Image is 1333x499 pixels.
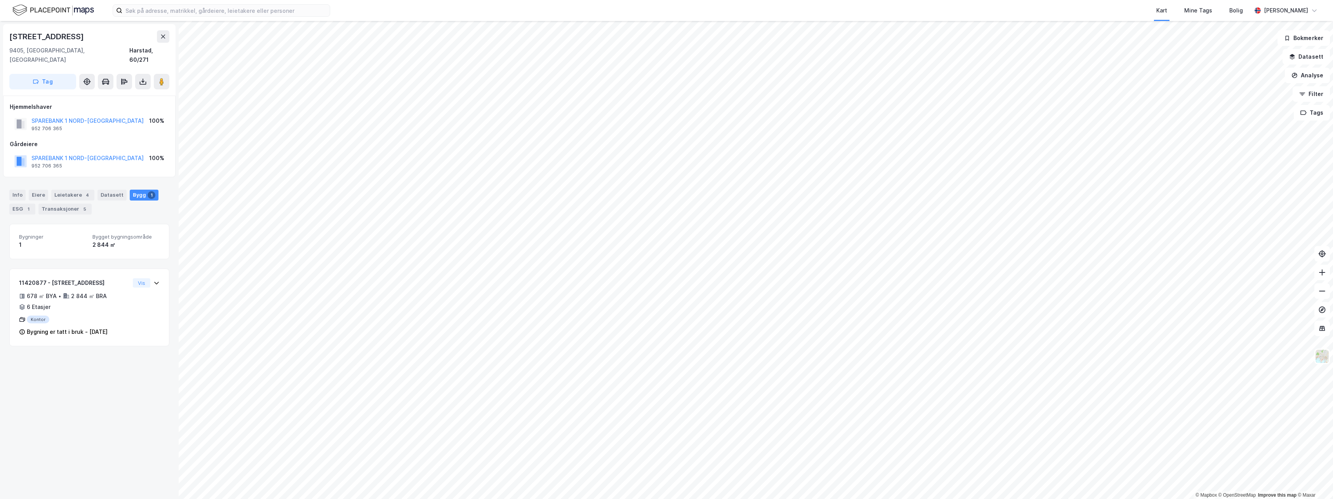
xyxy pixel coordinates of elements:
[27,291,57,301] div: 678 ㎡ BYA
[19,240,86,249] div: 1
[19,278,130,288] div: 11420877 - [STREET_ADDRESS]
[9,204,35,215] div: ESG
[1277,30,1330,46] button: Bokmerker
[1218,492,1256,498] a: OpenStreetMap
[81,205,89,213] div: 5
[38,204,92,215] div: Transaksjoner
[9,190,26,201] div: Info
[1184,6,1212,15] div: Mine Tags
[71,291,107,301] div: 2 844 ㎡ BRA
[149,154,164,163] div: 100%
[129,46,169,65] div: Harstad, 60/271
[122,5,330,16] input: Søk på adresse, matrikkel, gårdeiere, leietakere eller personer
[9,30,85,43] div: [STREET_ADDRESS]
[1294,105,1330,120] button: Tags
[27,327,108,337] div: Bygning er tatt i bruk - [DATE]
[58,293,61,299] div: •
[1285,68,1330,83] button: Analyse
[1294,462,1333,499] iframe: Chat Widget
[1294,462,1333,499] div: Kontrollprogram for chat
[92,240,160,249] div: 2 844 ㎡
[12,3,94,17] img: logo.f888ab2527a4732fd821a326f86c7f29.svg
[24,205,32,213] div: 1
[10,102,169,112] div: Hjemmelshaver
[10,140,169,149] div: Gårdeiere
[130,190,158,201] div: Bygg
[84,191,91,199] div: 4
[19,234,86,240] span: Bygninger
[9,74,76,89] button: Tag
[29,190,48,201] div: Eiere
[31,163,62,169] div: 952 706 365
[133,278,150,288] button: Vis
[1156,6,1167,15] div: Kart
[1258,492,1296,498] a: Improve this map
[92,234,160,240] span: Bygget bygningsområde
[1196,492,1217,498] a: Mapbox
[1315,349,1330,364] img: Z
[1264,6,1308,15] div: [PERSON_NAME]
[1229,6,1243,15] div: Bolig
[51,190,94,201] div: Leietakere
[9,46,129,65] div: 9405, [GEOGRAPHIC_DATA], [GEOGRAPHIC_DATA]
[1283,49,1330,65] button: Datasett
[97,190,127,201] div: Datasett
[1293,86,1330,102] button: Filter
[149,116,164,126] div: 100%
[148,191,155,199] div: 1
[27,302,50,312] div: 6 Etasjer
[31,126,62,132] div: 952 706 365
